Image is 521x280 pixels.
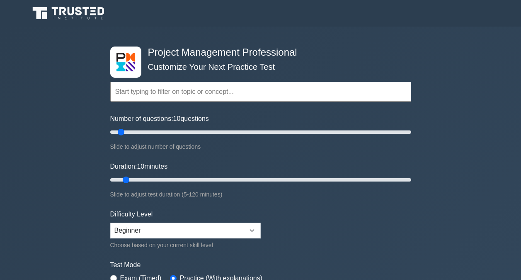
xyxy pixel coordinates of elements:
[110,142,411,152] div: Slide to adjust number of questions
[110,114,209,124] label: Number of questions: questions
[110,162,168,172] label: Duration: minutes
[110,209,153,219] label: Difficulty Level
[110,240,261,250] div: Choose based on your current skill level
[145,47,371,59] h4: Project Management Professional
[110,82,411,102] input: Start typing to filter on topic or concept...
[110,260,411,270] label: Test Mode
[137,163,144,170] span: 10
[110,189,411,199] div: Slide to adjust test duration (5-120 minutes)
[173,115,181,122] span: 10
